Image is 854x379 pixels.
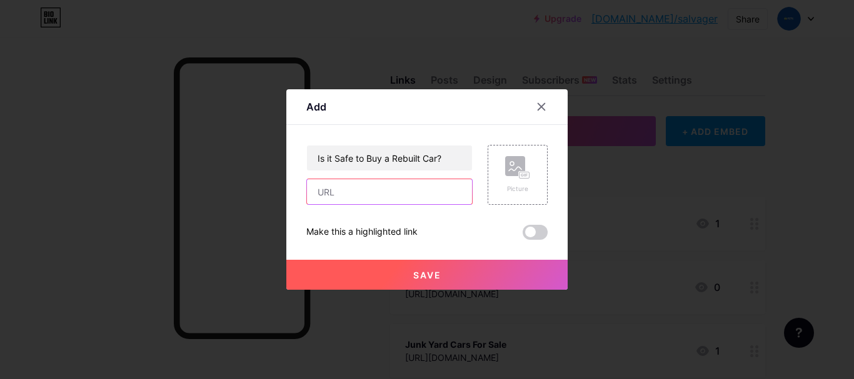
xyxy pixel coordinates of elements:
span: Save [413,270,441,280]
input: URL [307,179,472,204]
div: Make this a highlighted link [306,225,418,240]
div: Add [306,99,326,114]
input: Title [307,145,472,170]
div: Picture [505,184,530,194]
button: Save [286,260,568,290]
